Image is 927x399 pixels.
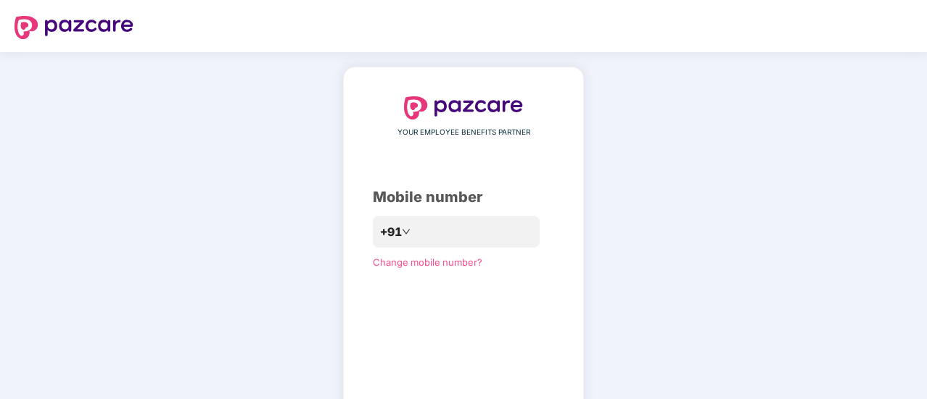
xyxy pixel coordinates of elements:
[373,186,554,209] div: Mobile number
[397,127,530,138] span: YOUR EMPLOYEE BENEFITS PARTNER
[380,223,402,241] span: +91
[15,16,133,39] img: logo
[404,96,523,119] img: logo
[402,227,411,236] span: down
[373,256,482,268] a: Change mobile number?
